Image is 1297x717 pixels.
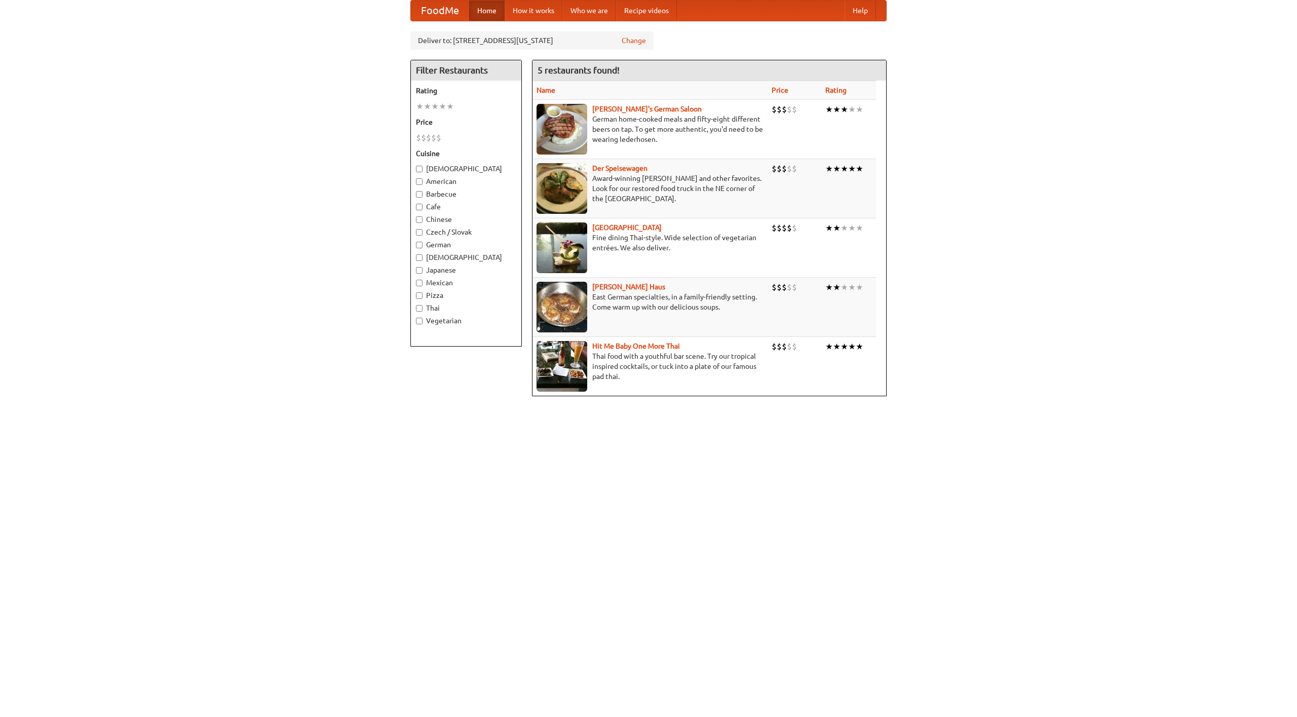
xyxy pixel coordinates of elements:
li: $ [787,222,792,234]
h5: Cuisine [416,148,516,159]
li: ★ [825,341,833,352]
img: satay.jpg [537,222,587,273]
li: $ [787,104,792,115]
div: Deliver to: [STREET_ADDRESS][US_STATE] [410,31,654,50]
ng-pluralize: 5 restaurants found! [538,65,620,75]
li: $ [782,163,787,174]
li: ★ [833,104,841,115]
li: $ [772,222,777,234]
li: ★ [446,101,454,112]
a: Recipe videos [616,1,677,21]
li: ★ [841,104,848,115]
label: Pizza [416,290,516,300]
li: $ [787,163,792,174]
input: Vegetarian [416,318,423,324]
li: $ [426,132,431,143]
input: German [416,242,423,248]
p: German home-cooked meals and fifty-eight different beers on tap. To get more authentic, you'd nee... [537,114,764,144]
input: Czech / Slovak [416,229,423,236]
li: ★ [848,104,856,115]
li: ★ [833,222,841,234]
li: $ [792,282,797,293]
li: ★ [841,282,848,293]
label: Chinese [416,214,516,224]
a: Der Speisewagen [592,164,647,172]
li: ★ [856,163,863,174]
p: Award-winning [PERSON_NAME] and other favorites. Look for our restored food truck in the NE corne... [537,173,764,204]
input: American [416,178,423,185]
li: $ [792,163,797,174]
input: Mexican [416,280,423,286]
label: Mexican [416,278,516,288]
b: [PERSON_NAME] Haus [592,283,665,291]
li: $ [782,282,787,293]
li: $ [431,132,436,143]
img: speisewagen.jpg [537,163,587,214]
li: ★ [856,341,863,352]
img: esthers.jpg [537,104,587,155]
input: Cafe [416,204,423,210]
a: [PERSON_NAME]'s German Saloon [592,105,702,113]
li: ★ [825,222,833,234]
li: ★ [848,282,856,293]
li: ★ [416,101,424,112]
label: Vegetarian [416,316,516,326]
input: Pizza [416,292,423,299]
input: Thai [416,305,423,312]
a: Rating [825,86,847,94]
label: Czech / Slovak [416,227,516,237]
input: [DEMOGRAPHIC_DATA] [416,166,423,172]
img: babythai.jpg [537,341,587,392]
li: ★ [841,163,848,174]
li: $ [416,132,421,143]
a: Who we are [562,1,616,21]
li: ★ [825,282,833,293]
a: Home [469,1,505,21]
li: $ [772,282,777,293]
p: Thai food with a youthful bar scene. Try our tropical inspired cocktails, or tuck into a plate of... [537,351,764,382]
a: How it works [505,1,562,21]
label: American [416,176,516,186]
input: Japanese [416,267,423,274]
li: ★ [431,101,439,112]
label: Japanese [416,265,516,275]
a: Price [772,86,788,94]
a: [GEOGRAPHIC_DATA] [592,223,662,232]
li: $ [782,341,787,352]
label: [DEMOGRAPHIC_DATA] [416,164,516,174]
p: Fine dining Thai-style. Wide selection of vegetarian entrées. We also deliver. [537,233,764,253]
li: ★ [848,222,856,234]
p: East German specialties, in a family-friendly setting. Come warm up with our delicious soups. [537,292,764,312]
li: ★ [841,341,848,352]
a: Name [537,86,555,94]
a: FoodMe [411,1,469,21]
a: Hit Me Baby One More Thai [592,342,680,350]
li: ★ [848,341,856,352]
label: Cafe [416,202,516,212]
h5: Rating [416,86,516,96]
li: ★ [856,282,863,293]
li: ★ [833,163,841,174]
li: ★ [856,222,863,234]
li: $ [777,163,782,174]
li: $ [772,163,777,174]
li: $ [777,341,782,352]
li: ★ [833,282,841,293]
img: kohlhaus.jpg [537,282,587,332]
label: [DEMOGRAPHIC_DATA] [416,252,516,262]
li: $ [782,222,787,234]
input: Barbecue [416,191,423,198]
input: [DEMOGRAPHIC_DATA] [416,254,423,261]
h5: Price [416,117,516,127]
a: Help [845,1,876,21]
li: ★ [848,163,856,174]
li: $ [787,282,792,293]
li: ★ [439,101,446,112]
li: $ [782,104,787,115]
li: $ [436,132,441,143]
label: Thai [416,303,516,313]
li: ★ [825,104,833,115]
